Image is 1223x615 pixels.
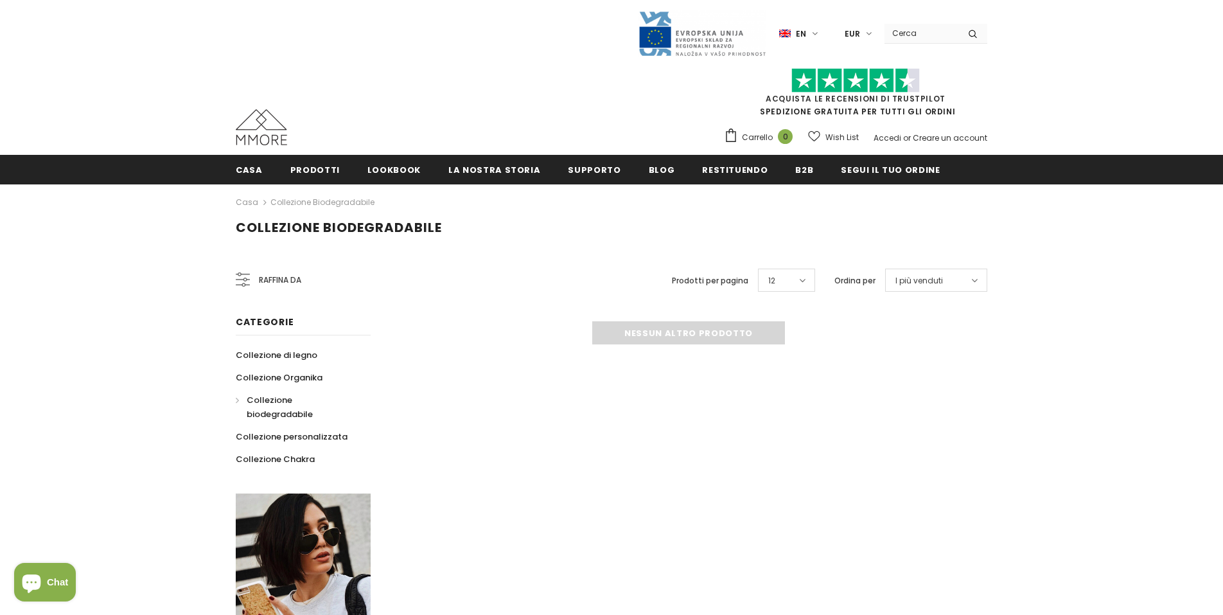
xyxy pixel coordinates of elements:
span: Prodotti [290,164,340,176]
span: Restituendo [702,164,768,176]
span: Segui il tuo ordine [841,164,940,176]
a: Casa [236,155,263,184]
a: La nostra storia [448,155,540,184]
span: SPEDIZIONE GRATUITA PER TUTTI GLI ORDINI [724,74,987,117]
a: Collezione Chakra [236,448,315,470]
a: Carrello 0 [724,128,799,147]
a: Acquista le recensioni di TrustPilot [766,93,946,104]
span: Categorie [236,316,294,328]
a: Casa [236,195,258,210]
a: Collezione personalizzata [236,425,348,448]
a: Collezione biodegradabile [270,197,374,208]
a: B2B [795,155,813,184]
span: en [796,28,806,40]
span: Collezione biodegradabile [247,394,313,420]
a: Blog [649,155,675,184]
span: Collezione biodegradabile [236,218,442,236]
span: supporto [568,164,620,176]
a: Accedi [874,132,901,143]
span: Collezione personalizzata [236,431,348,443]
a: Wish List [808,126,859,148]
img: i-lang-1.png [779,28,791,39]
a: Collezione Organika [236,366,322,389]
a: supporto [568,155,620,184]
a: Lookbook [367,155,421,184]
span: Carrello [742,131,773,144]
span: Lookbook [367,164,421,176]
span: or [903,132,911,143]
span: Wish List [825,131,859,144]
label: Ordina per [834,274,875,287]
span: B2B [795,164,813,176]
label: Prodotti per pagina [672,274,748,287]
a: Creare un account [913,132,987,143]
a: Collezione di legno [236,344,317,366]
a: Javni Razpis [638,28,766,39]
span: Raffina da [259,273,301,287]
span: Casa [236,164,263,176]
a: Prodotti [290,155,340,184]
img: Fidati di Pilot Stars [791,68,920,93]
input: Search Site [884,24,958,42]
span: 0 [778,129,793,144]
span: Collezione Chakra [236,453,315,465]
img: Casi MMORE [236,109,287,145]
span: Blog [649,164,675,176]
span: I più venduti [895,274,943,287]
span: EUR [845,28,860,40]
span: Collezione di legno [236,349,317,361]
img: Javni Razpis [638,10,766,57]
span: 12 [768,274,775,287]
a: Segui il tuo ordine [841,155,940,184]
inbox-online-store-chat: Shopify online store chat [10,563,80,605]
a: Restituendo [702,155,768,184]
a: Collezione biodegradabile [236,389,356,425]
span: Collezione Organika [236,371,322,384]
span: La nostra storia [448,164,540,176]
